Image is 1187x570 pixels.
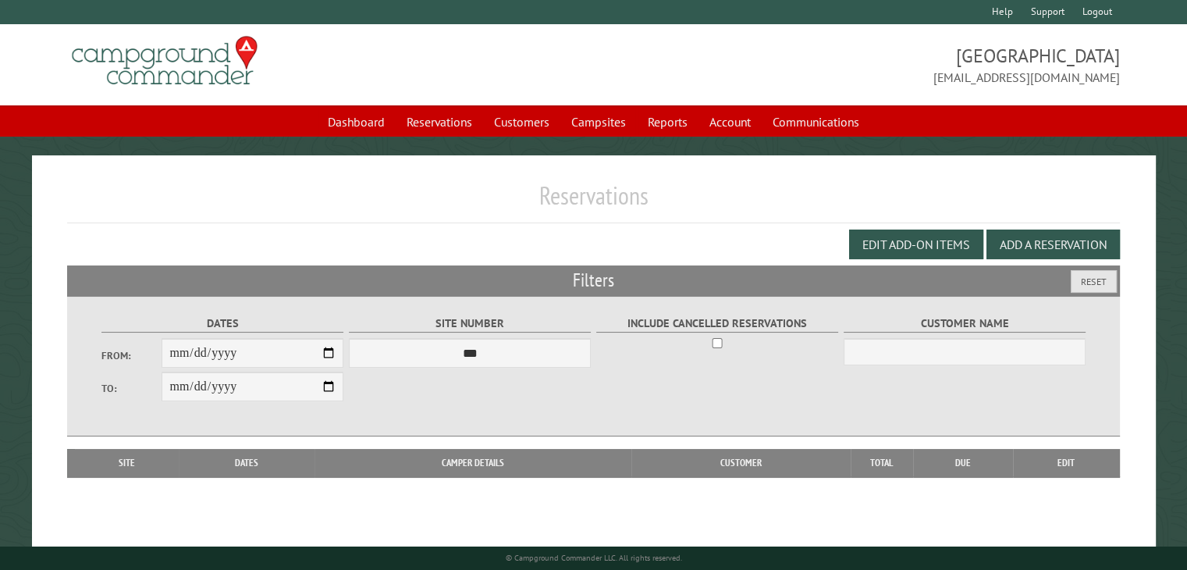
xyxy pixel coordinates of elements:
a: Account [700,107,760,137]
label: Site Number [349,315,592,333]
label: Customer Name [844,315,1086,333]
a: Reservations [397,107,482,137]
th: Edit [1013,449,1120,477]
a: Reports [638,107,697,137]
button: Reset [1071,270,1117,293]
small: © Campground Commander LLC. All rights reserved. [506,553,682,563]
label: Dates [101,315,344,333]
a: Communications [763,107,869,137]
th: Dates [179,449,315,477]
img: Campground Commander [67,30,262,91]
th: Camper Details [315,449,631,477]
th: Customer [631,449,851,477]
button: Add a Reservation [986,230,1120,259]
label: From: [101,348,162,363]
th: Site [75,449,179,477]
th: Total [851,449,913,477]
button: Edit Add-on Items [849,230,983,259]
h2: Filters [67,265,1120,295]
label: Include Cancelled Reservations [596,315,839,333]
label: To: [101,381,162,396]
a: Dashboard [318,107,394,137]
a: Customers [485,107,559,137]
span: [GEOGRAPHIC_DATA] [EMAIL_ADDRESS][DOMAIN_NAME] [594,43,1120,87]
a: Campsites [562,107,635,137]
h1: Reservations [67,180,1120,223]
th: Due [913,449,1013,477]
